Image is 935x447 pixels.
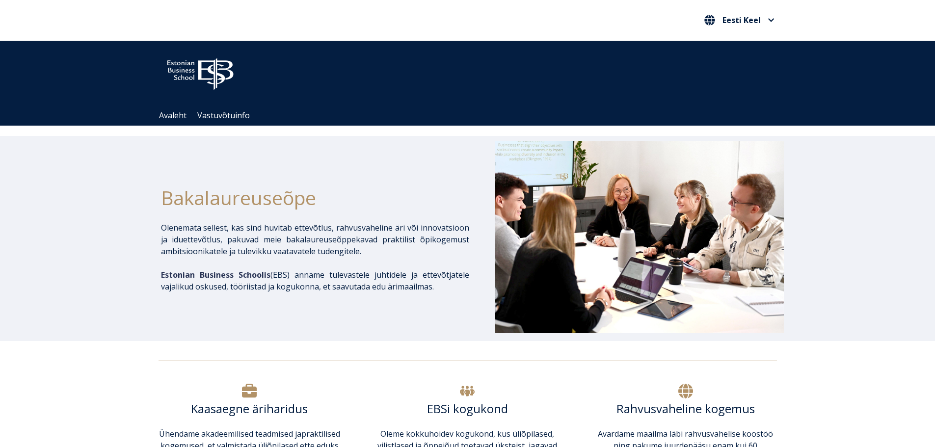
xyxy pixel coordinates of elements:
span: Ühendame akadeemilised teadmised ja [159,428,301,439]
h6: Rahvusvaheline kogemus [594,401,776,416]
p: Olenemata sellest, kas sind huvitab ettevõtlus, rahvusvaheline äri või innovatsioon ja iduettevõt... [161,222,469,257]
span: ( [161,269,273,280]
h6: Kaasaegne äriharidus [159,401,341,416]
img: ebs_logo2016_white [159,51,242,93]
h6: EBSi kogukond [376,401,559,416]
a: Vastuvõtuinfo [197,110,250,121]
button: Eesti Keel [702,12,777,28]
span: Estonian Business Schoolis [161,269,270,280]
div: Navigation Menu [154,105,792,126]
a: Avaleht [159,110,187,121]
nav: Vali oma keel [702,12,777,28]
p: EBS) anname tulevastele juhtidele ja ettevõtjatele vajalikud oskused, tööriistad ja kogukonna, et... [161,269,469,292]
h1: Bakalaureuseõpe [161,183,469,212]
span: Eesti Keel [722,16,761,24]
img: Bakalaureusetudengid [495,141,784,333]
